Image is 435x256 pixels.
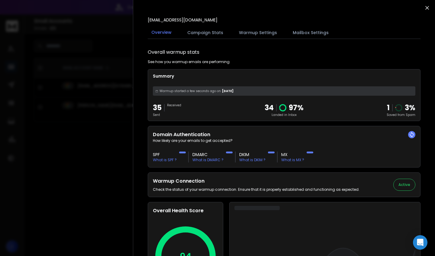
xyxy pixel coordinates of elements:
button: Active [393,179,415,191]
p: 35 [153,103,162,113]
p: 34 [265,103,274,113]
h3: SPF [153,152,177,158]
span: Warmup started a few seconds ago on [159,89,221,93]
p: What is SPF ? [153,158,177,162]
p: Received [167,103,181,107]
button: Mailbox Settings [289,26,332,39]
p: What is DKIM ? [239,158,266,162]
h2: Overall Health Score [153,207,218,214]
p: Saved from Spam [387,113,415,117]
div: Open Intercom Messenger [413,235,427,250]
p: What is DMARC ? [192,158,224,162]
p: Landed in Inbox [265,113,304,117]
p: How likely are your emails to get accepted? [153,138,415,143]
p: See how you warmup emails are performing [148,59,230,64]
h2: Warmup Connection [153,178,359,185]
h3: DMARC [192,152,224,158]
h2: Domain Authentication [153,131,415,138]
p: What is MX ? [281,158,304,162]
button: Campaign Stats [184,26,227,39]
h3: DKIM [239,152,266,158]
button: Warmup Settings [235,26,281,39]
p: Sent [153,113,162,117]
strong: 1 [387,103,390,113]
p: 3 % [405,103,415,113]
div: [DATE] [153,86,415,96]
p: [EMAIL_ADDRESS][DOMAIN_NAME] [148,17,217,23]
p: Summary [153,73,415,79]
p: Check the status of your warmup connection. Ensure that it is properly established and functionin... [153,187,359,192]
p: 97 % [289,103,304,113]
h1: Overall warmup stats [148,49,199,56]
h3: MX [281,152,304,158]
button: Overview [148,26,175,40]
